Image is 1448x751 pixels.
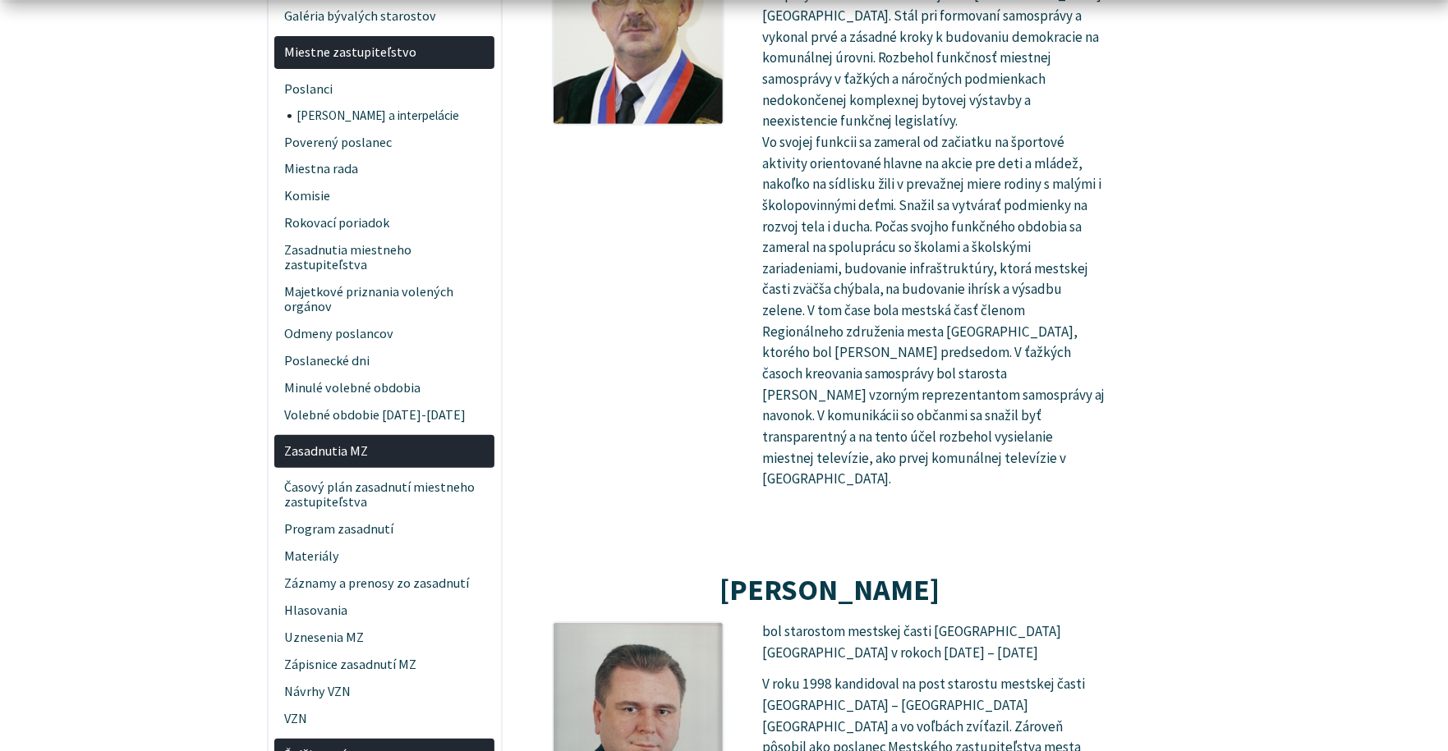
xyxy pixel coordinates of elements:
[284,129,485,156] span: Poverený poslanec
[284,278,485,320] span: Majetkové priznania volených orgánov
[274,705,494,732] a: VZN
[274,278,494,320] a: Majetkové priznania volených orgánov
[284,678,485,705] span: Návrhy VZN
[284,651,485,678] span: Zápisnice zasadnutí MZ
[284,210,485,237] span: Rokovací poriadok
[274,543,494,570] a: Materiály
[284,543,485,570] span: Materiály
[762,621,1106,663] p: bol starostom mestskej časti [GEOGRAPHIC_DATA] [GEOGRAPHIC_DATA] v rokoch [DATE] – [DATE]
[274,156,494,183] a: Miestna rada
[284,570,485,597] span: Záznamy a prenosy zo zasadnutí
[284,624,485,651] span: Uznesenia MZ
[274,237,494,279] a: Zasadnutia miestneho zastupiteľstva
[274,515,494,543] a: Program zasadnutí
[274,76,494,103] a: Poslanci
[274,183,494,210] a: Komisie
[284,76,485,103] span: Poslanci
[284,2,485,30] span: Galéria bývalých starostov
[284,237,485,279] span: Zasadnutia miestneho zastupiteľstva
[284,705,485,732] span: VZN
[284,347,485,374] span: Poslanecké dni
[284,183,485,210] span: Komisie
[274,678,494,705] a: Návrhy VZN
[296,103,485,129] span: [PERSON_NAME] a interpelácie
[284,474,485,516] span: Časový plán zasadnutí miestneho zastupiteľstva
[274,624,494,651] a: Uznesenia MZ
[274,36,494,70] a: Miestne zastupiteľstvo
[284,597,485,624] span: Hlasovania
[287,103,495,129] a: [PERSON_NAME] a interpelácie
[274,401,494,428] a: Volebné obdobie [DATE]-[DATE]
[274,320,494,347] a: Odmeny poslancov
[719,570,940,608] strong: [PERSON_NAME]
[274,347,494,374] a: Poslanecké dni
[274,570,494,597] a: Záznamy a prenosy zo zasadnutí
[274,435,494,469] a: Zasadnutia MZ
[274,651,494,678] a: Zápisnice zasadnutí MZ
[284,437,485,465] span: Zasadnutia MZ
[284,320,485,347] span: Odmeny poslancov
[284,374,485,401] span: Minulé volebné obdobia
[274,210,494,237] a: Rokovací poriadok
[284,156,485,183] span: Miestna rada
[274,129,494,156] a: Poverený poslanec
[274,2,494,30] a: Galéria bývalých starostov
[284,401,485,428] span: Volebné obdobie [DATE]-[DATE]
[274,374,494,401] a: Minulé volebné obdobia
[284,515,485,543] span: Program zasadnutí
[274,474,494,516] a: Časový plán zasadnutí miestneho zastupiteľstva
[274,597,494,624] a: Hlasovania
[284,39,485,66] span: Miestne zastupiteľstvo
